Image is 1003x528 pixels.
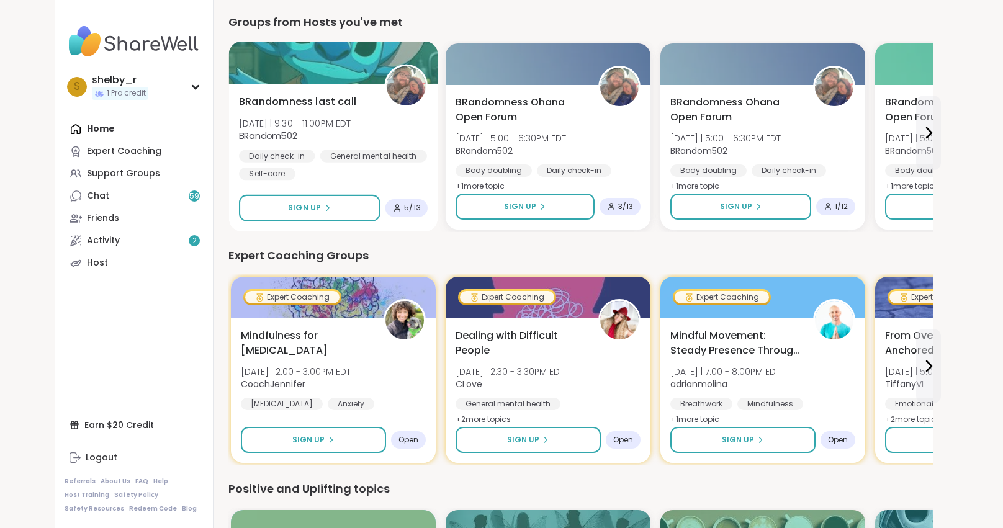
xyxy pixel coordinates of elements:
div: Expert Coaching [245,291,340,303]
b: CLove [456,378,482,390]
span: [DATE] | 5:00 - 6:30PM EDT [670,132,781,145]
a: Activity2 [65,230,203,252]
div: Expert Coaching [675,291,769,303]
button: Sign Up [670,427,816,453]
span: Sign Up [507,434,539,445]
div: Host [87,257,108,269]
a: Host [65,252,203,274]
a: Chat59 [65,185,203,207]
div: General mental health [456,398,560,410]
b: BRandom502 [456,145,513,157]
a: Support Groups [65,163,203,185]
div: Self-care [239,168,295,180]
span: Open [613,435,633,445]
span: [DATE] | 2:30 - 3:30PM EDT [456,365,564,378]
a: Safety Resources [65,504,124,513]
button: Sign Up [456,427,601,453]
div: Body doubling [885,164,961,177]
span: 3 / 13 [618,202,633,212]
img: BRandom502 [387,66,426,105]
a: Host Training [65,491,109,499]
span: [DATE] | 9:30 - 11:00PM EDT [239,117,351,129]
span: 1 Pro credit [107,88,146,99]
a: Redeem Code [129,504,177,513]
div: Emotional regulation [885,398,984,410]
div: Mindfulness [737,398,803,410]
div: Chat [87,190,109,202]
div: shelby_r [92,73,148,87]
span: BRandomness Ohana Open Forum [670,95,799,125]
span: Dealing with Difficult People [456,328,585,358]
span: Mindfulness for [MEDICAL_DATA] [241,328,370,358]
img: CLove [600,301,639,339]
b: BRandom502 [239,130,297,142]
span: [DATE] | 7:00 - 8:00PM EDT [670,365,780,378]
a: Logout [65,447,203,469]
div: Body doubling [456,164,532,177]
div: Activity [87,235,120,247]
img: BRandom502 [815,68,853,106]
a: Friends [65,207,203,230]
button: Sign Up [670,194,811,220]
div: Expert Coaching Groups [228,247,933,264]
div: Daily check-in [537,164,611,177]
span: 5 / 13 [404,203,420,213]
span: [DATE] | 5:00 - 6:30PM EDT [885,132,996,145]
span: Sign Up [288,202,321,213]
div: Logout [86,452,117,464]
div: Daily check-in [239,150,315,162]
img: adrianmolina [815,301,853,339]
div: Friends [87,212,119,225]
span: BRandomness last call [239,94,356,109]
div: Expert Coaching [87,145,161,158]
b: BRandom502 [885,145,942,157]
div: Anxiety [328,398,374,410]
div: Expert Coaching [460,291,554,303]
a: Expert Coaching [65,140,203,163]
div: Support Groups [87,168,160,180]
img: BRandom502 [600,68,639,106]
span: [DATE] | 2:00 - 3:00PM EDT [241,365,351,378]
button: Sign Up [239,195,380,221]
div: Earn $20 Credit [65,414,203,436]
span: Open [828,435,848,445]
div: Daily check-in [752,164,826,177]
span: s [74,79,80,95]
span: Sign Up [722,434,754,445]
div: [MEDICAL_DATA] [241,398,323,410]
b: BRandom502 [670,145,727,157]
b: TiffanyVL [885,378,925,390]
div: Breathwork [670,398,732,410]
span: Mindful Movement: Steady Presence Through Yoga [670,328,799,358]
a: Help [153,477,168,486]
a: Blog [182,504,197,513]
div: Body doubling [670,164,747,177]
a: Referrals [65,477,96,486]
a: FAQ [135,477,148,486]
span: 59 [189,191,199,202]
a: About Us [101,477,130,486]
div: General mental health [320,150,427,162]
a: Safety Policy [114,491,158,499]
button: Sign Up [456,194,595,220]
span: 2 [192,236,197,246]
div: Groups from Hosts you've met [228,14,933,31]
button: Sign Up [241,427,386,453]
span: Sign Up [292,434,325,445]
b: CoachJennifer [241,378,305,390]
span: Sign Up [504,201,536,212]
img: CoachJennifer [385,301,424,339]
span: 1 / 12 [835,202,848,212]
div: Expert Coaching [889,291,984,303]
span: Open [398,435,418,445]
span: [DATE] | 5:00 - 6:00PM EDT [885,365,996,378]
b: adrianmolina [670,378,727,390]
span: Sign Up [720,201,752,212]
img: ShareWell Nav Logo [65,20,203,63]
span: BRandomness Ohana Open Forum [456,95,585,125]
div: Positive and Uplifting topics [228,480,933,498]
span: [DATE] | 5:00 - 6:30PM EDT [456,132,566,145]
